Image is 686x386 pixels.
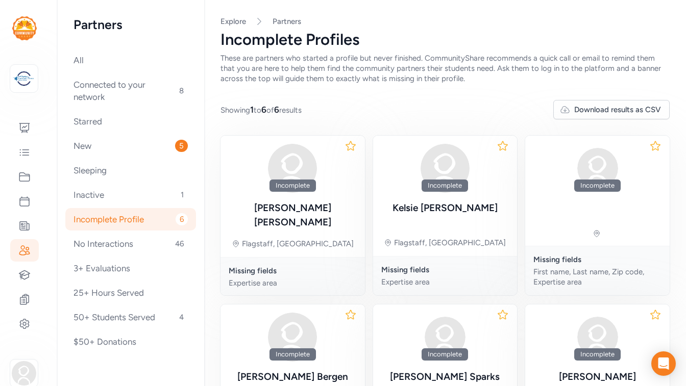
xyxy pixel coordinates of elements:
div: Incomplete [422,179,468,192]
div: Incomplete Profiles [220,31,670,49]
span: 46 [171,238,188,250]
div: 3+ Evaluations [65,257,196,279]
div: Incomplete Profile [65,208,196,230]
div: [PERSON_NAME] Sparks [390,370,500,384]
img: avatar38fbb18c.svg [268,144,317,193]
div: Expertise area [229,278,357,288]
div: New [65,135,196,157]
div: Expertise area [381,277,509,287]
div: No Interactions [65,233,196,255]
span: 6 [274,105,279,115]
button: Download results as CSV [553,100,670,119]
span: 6 [176,213,188,225]
div: 50+ Students Served [65,306,196,328]
div: Incomplete [574,179,621,192]
div: Open Intercom Messenger [651,351,676,376]
div: Flagstaff, [GEOGRAPHIC_DATA] [394,238,506,248]
img: logo [13,67,35,90]
div: Incomplete [269,179,316,192]
div: Missing fields [533,254,661,265]
div: [PERSON_NAME] Bergen [237,370,348,384]
div: All [65,49,196,71]
div: Incomplete [269,348,316,361]
span: Showing to of results [220,104,302,116]
span: 1 [177,189,188,201]
span: 4 [175,311,188,323]
div: Missing fields [381,265,509,275]
div: Incomplete [422,348,468,361]
div: First name, Last name, Zip code, Expertise area [533,267,661,287]
div: Inactive [65,184,196,206]
div: Missing fields [229,266,357,276]
span: 5 [175,140,188,152]
div: Flagstaff, [GEOGRAPHIC_DATA] [242,239,354,249]
img: avatar38fbb18c.svg [421,313,470,362]
div: Starred [65,110,196,133]
h2: Partners [73,16,188,33]
img: avatar38fbb18c.svg [421,144,470,193]
span: 6 [261,105,266,115]
span: These are partners who started a profile but never finished. CommunityShare recommends a quick ca... [220,54,661,83]
div: 25+ Hours Served [65,281,196,304]
a: Explore [220,17,246,26]
img: avatar38fbb18c.svg [573,144,622,193]
nav: Breadcrumb [220,16,670,27]
div: [PERSON_NAME] [PERSON_NAME] [229,201,357,229]
div: Sleeping [65,159,196,182]
div: Incomplete [574,348,621,361]
img: avatar38fbb18c.svg [268,313,317,362]
img: logo [12,16,37,40]
span: 8 [175,85,188,97]
a: Partners [273,16,301,27]
img: avatar38fbb18c.svg [573,313,622,362]
div: Kelsie [PERSON_NAME] [393,201,498,215]
div: $50+ Donations [65,330,196,353]
span: Download results as CSV [574,105,661,115]
div: Connected to your network [65,73,196,108]
span: 1 [250,105,254,115]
